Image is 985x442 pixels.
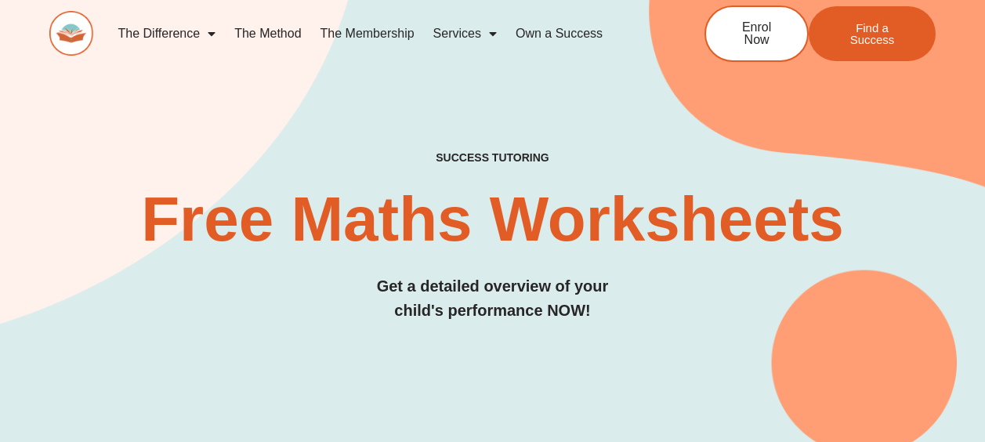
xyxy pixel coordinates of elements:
a: Services [424,16,506,52]
nav: Menu [109,16,654,52]
a: The Method [225,16,310,52]
span: Find a Success [832,22,912,45]
h2: Free Maths Worksheets​ [49,188,936,251]
a: The Difference [109,16,226,52]
span: Enrol Now [730,21,784,46]
a: Enrol Now [704,5,809,62]
a: Find a Success [809,6,936,61]
a: The Membership [311,16,424,52]
a: Own a Success [506,16,612,52]
h4: SUCCESS TUTORING​ [49,151,936,165]
h3: Get a detailed overview of your child's performance NOW! [49,274,936,323]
